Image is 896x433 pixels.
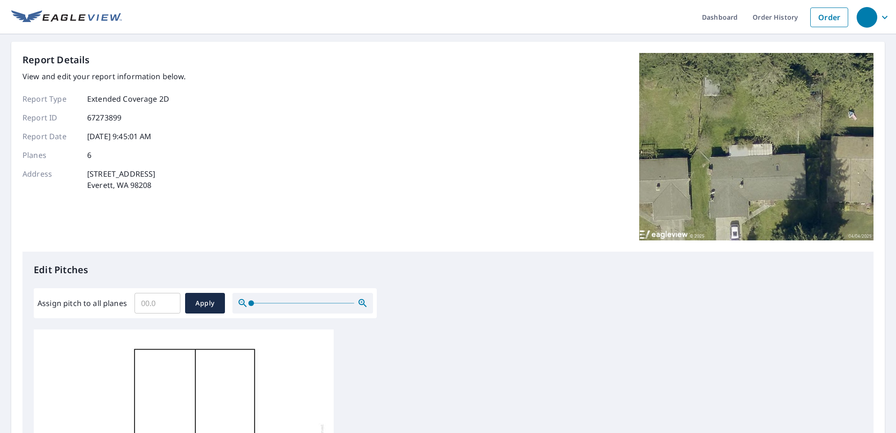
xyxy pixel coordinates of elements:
p: Edit Pitches [34,263,862,277]
p: Report Type [22,93,79,105]
p: View and edit your report information below. [22,71,186,82]
p: Address [22,168,79,191]
p: 67273899 [87,112,121,123]
a: Order [810,7,848,27]
p: Extended Coverage 2D [87,93,169,105]
button: Apply [185,293,225,314]
p: Planes [22,149,79,161]
p: [STREET_ADDRESS] Everett, WA 98208 [87,168,155,191]
input: 00.0 [134,290,180,316]
span: Apply [193,298,217,309]
p: Report Details [22,53,90,67]
img: EV Logo [11,10,122,24]
p: 6 [87,149,91,161]
img: Top image [639,53,874,240]
p: Report ID [22,112,79,123]
p: [DATE] 9:45:01 AM [87,131,152,142]
p: Report Date [22,131,79,142]
label: Assign pitch to all planes [37,298,127,309]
